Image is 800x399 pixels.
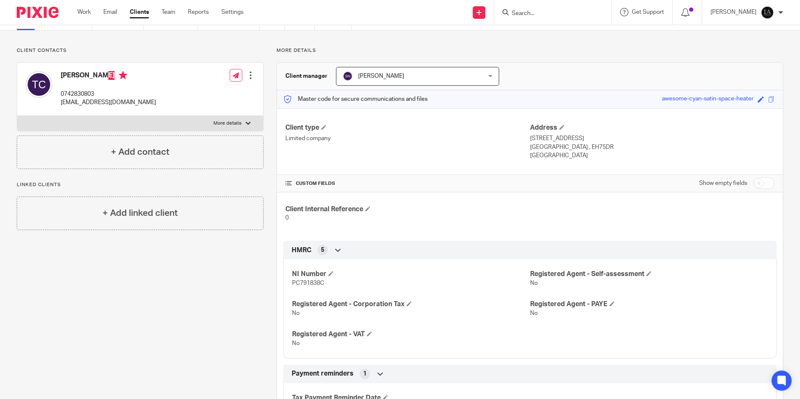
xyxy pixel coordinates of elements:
span: 1 [363,370,367,378]
h4: Registered Agent - Corporation Tax [292,300,530,309]
span: Get Support [632,9,664,15]
h4: Registered Agent - PAYE [530,300,768,309]
h4: + Add contact [111,146,169,159]
p: Client contacts [17,47,264,54]
input: Search [511,10,586,18]
a: Team [162,8,175,16]
span: No [530,280,538,286]
img: svg%3E [26,71,52,98]
label: Show empty fields [699,179,747,187]
span: Payment reminders [292,369,354,378]
h4: Registered Agent - Self-assessment [530,270,768,279]
p: [EMAIL_ADDRESS][DOMAIN_NAME] [61,98,156,107]
p: 0742830803 [61,90,156,98]
img: Lockhart+Amin+-+1024x1024+-+light+on+dark.jpg [761,6,774,19]
span: HMRC [292,246,311,255]
img: Pixie [17,7,59,18]
h4: CUSTOM FIELDS [285,180,530,187]
p: More details [277,47,783,54]
span: 5 [321,246,324,254]
h4: + Add linked client [103,207,178,220]
h3: Client manager [285,72,328,80]
a: Settings [221,8,244,16]
p: [STREET_ADDRESS] [530,134,774,143]
h4: Client Internal Reference [285,205,530,214]
h4: NI Number [292,270,530,279]
span: PC791838C [292,280,324,286]
h4: [PERSON_NAME] [61,71,156,82]
p: More details [213,120,241,127]
img: svg%3E [343,71,353,81]
p: Linked clients [17,182,264,188]
p: [GEOGRAPHIC_DATA] , EH75DR [530,143,774,151]
h4: Registered Agent - VAT [292,330,530,339]
p: Limited company [285,134,530,143]
a: Reports [188,8,209,16]
p: Master code for secure communications and files [283,95,428,103]
p: [GEOGRAPHIC_DATA] [530,151,774,160]
div: awesome-cyan-satin-space-heater [662,95,754,104]
p: [PERSON_NAME] [710,8,756,16]
span: [PERSON_NAME] [358,73,404,79]
a: Email [103,8,117,16]
span: No [292,310,300,316]
span: No [530,310,538,316]
span: 0 [285,215,289,221]
h4: Address [530,123,774,132]
a: Work [77,8,91,16]
span: No [292,340,300,346]
h4: Client type [285,123,530,132]
a: Clients [130,8,149,16]
i: Primary [119,71,127,79]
